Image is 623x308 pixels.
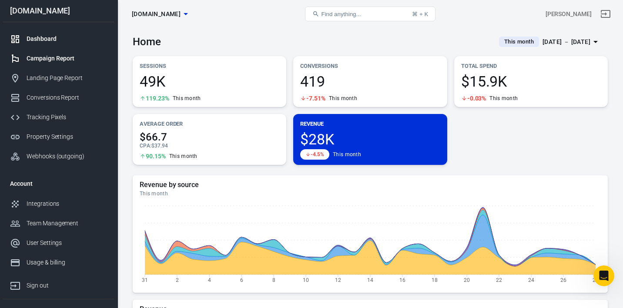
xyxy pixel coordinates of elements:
[333,151,361,158] div: This month
[3,29,114,49] a: Dashboard
[240,277,243,283] tspan: 6
[3,147,114,166] a: Webhooks (outgoing)
[169,153,198,160] div: This month
[496,277,502,283] tspan: 22
[140,132,279,142] span: $66.7
[3,68,114,88] a: Landing Page Report
[467,95,486,101] span: -0.03%
[305,7,435,21] button: Find anything...⌘ + K
[593,277,599,283] tspan: 28
[146,95,169,101] span: 119.23%
[3,233,114,253] a: User Settings
[27,93,107,102] div: Conversions Report
[528,277,534,283] tspan: 24
[27,74,107,83] div: Landing Page Report
[300,132,440,147] span: $28K
[335,277,341,283] tspan: 12
[27,238,107,248] div: User Settings
[132,9,181,20] span: adventureandoutdoors.com
[464,277,470,283] tspan: 20
[546,10,592,19] div: Account id: dbi1bXnR
[3,194,114,214] a: Integrations
[543,37,590,47] div: [DATE] － [DATE]
[133,36,161,48] h3: Home
[367,277,373,283] tspan: 14
[140,143,151,149] span: CPA :
[140,61,279,70] p: Sessions
[208,277,211,283] tspan: 4
[3,7,114,15] div: [DOMAIN_NAME]
[321,11,361,17] span: Find anything...
[3,272,114,295] a: Sign out
[27,199,107,208] div: Integrations
[146,153,166,159] span: 90.15%
[142,277,148,283] tspan: 31
[140,181,601,189] h5: Revenue by source
[300,74,440,89] span: 419
[140,119,279,128] p: Average Order
[560,277,566,283] tspan: 26
[501,37,537,46] span: This month
[27,113,107,122] div: Tracking Pixels
[27,219,107,228] div: Team Management
[140,190,601,197] div: This month
[3,214,114,233] a: Team Management
[492,35,608,49] button: This month[DATE] － [DATE]
[329,95,357,102] div: This month
[173,95,201,102] div: This month
[311,152,324,157] span: -4.5%
[595,3,616,24] a: Sign out
[3,107,114,127] a: Tracking Pixels
[3,88,114,107] a: Conversions Report
[306,95,325,101] span: -7.51%
[300,61,440,70] p: Conversions
[128,6,191,22] button: [DOMAIN_NAME]
[303,277,309,283] tspan: 10
[461,61,601,70] p: Total Spend
[27,54,107,63] div: Campaign Report
[3,173,114,194] li: Account
[3,127,114,147] a: Property Settings
[3,253,114,272] a: Usage & billing
[27,34,107,44] div: Dashboard
[272,277,275,283] tspan: 8
[399,277,405,283] tspan: 16
[27,281,107,290] div: Sign out
[489,95,518,102] div: This month
[151,143,168,149] span: $37.94
[432,277,438,283] tspan: 18
[27,258,107,267] div: Usage & billing
[176,277,179,283] tspan: 2
[3,49,114,68] a: Campaign Report
[300,119,440,128] p: Revenue
[140,74,279,89] span: 49K
[27,132,107,141] div: Property Settings
[27,152,107,161] div: Webhooks (outgoing)
[412,11,428,17] div: ⌘ + K
[593,265,614,286] iframe: Intercom live chat
[461,74,601,89] span: $15.9K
